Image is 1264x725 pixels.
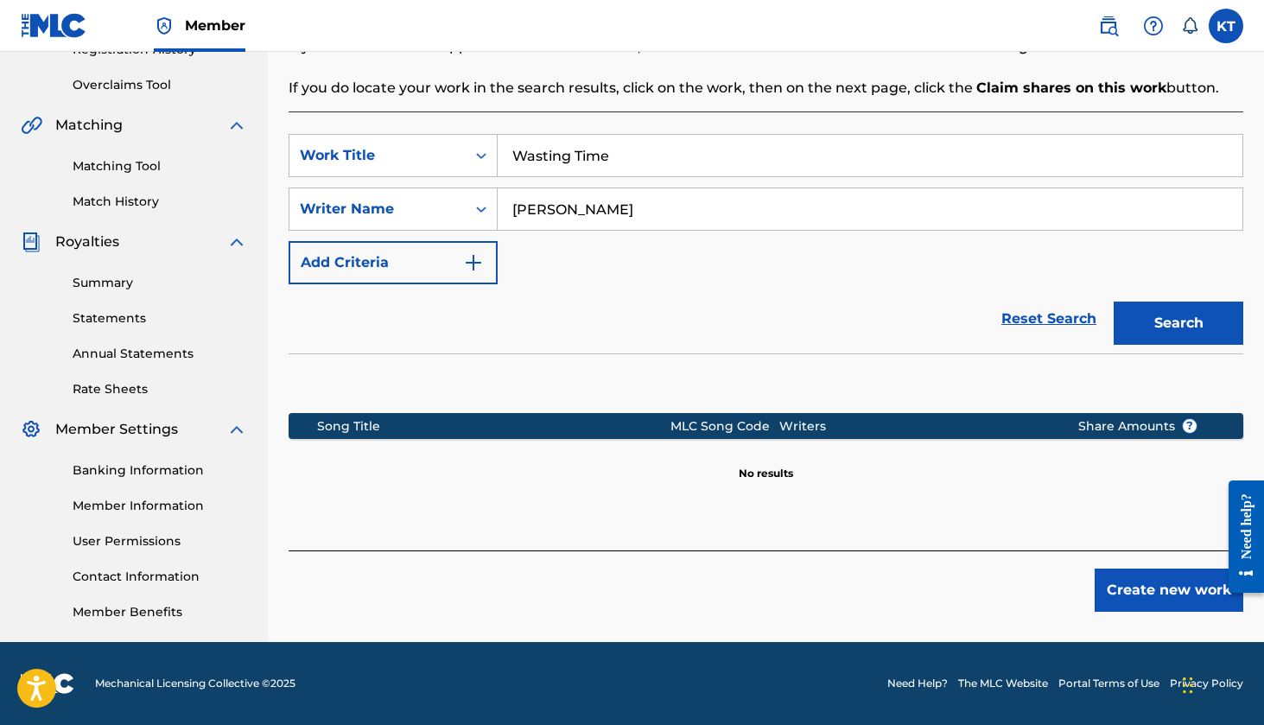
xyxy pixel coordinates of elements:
span: Mechanical Licensing Collective © 2025 [95,676,295,691]
img: 9d2ae6d4665cec9f34b9.svg [463,252,484,273]
img: expand [226,419,247,440]
img: Matching [21,115,42,136]
a: Statements [73,309,247,328]
iframe: Resource Center [1216,466,1264,608]
a: User Permissions [73,532,247,550]
img: MLC Logo [21,13,87,38]
button: Add Criteria [289,241,498,284]
a: Member Benefits [73,603,247,621]
img: search [1098,16,1119,36]
a: Rate Sheets [73,380,247,398]
span: ? [1183,419,1197,433]
img: Top Rightsholder [154,16,175,36]
button: Create new work [1095,569,1243,612]
a: Portal Terms of Use [1058,676,1159,691]
a: Overclaims Tool [73,76,247,94]
a: Matching Tool [73,157,247,175]
img: expand [226,115,247,136]
strong: Claim shares on this work [976,79,1166,96]
img: Member Settings [21,419,41,440]
a: Privacy Policy [1170,676,1243,691]
p: If you do locate your work in the search results, click on the work, then on the next page, click... [289,78,1243,99]
img: expand [226,232,247,252]
a: Banking Information [73,461,247,480]
a: Need Help? [887,676,948,691]
form: Search Form [289,134,1243,353]
span: Member Settings [55,419,178,440]
a: The MLC Website [958,676,1048,691]
div: Notifications [1181,17,1198,35]
a: Match History [73,193,247,211]
span: Member [185,16,245,35]
a: Annual Statements [73,345,247,363]
div: Song Title [317,417,670,436]
div: Writers [779,417,1051,436]
span: Royalties [55,232,119,252]
iframe: Chat Widget [1178,642,1264,725]
span: Share Amounts [1078,417,1197,436]
a: Reset Search [993,300,1105,338]
div: Drag [1183,659,1193,711]
img: logo [21,673,74,694]
img: Royalties [21,232,41,252]
img: help [1143,16,1164,36]
a: Member Information [73,497,247,515]
span: Matching [55,115,123,136]
div: Work Title [300,145,455,166]
div: MLC Song Code [670,417,779,436]
div: Help [1136,9,1171,43]
div: Writer Name [300,199,455,219]
a: Contact Information [73,568,247,586]
a: Summary [73,274,247,292]
a: Public Search [1091,9,1126,43]
p: No results [739,445,793,481]
div: User Menu [1209,9,1243,43]
button: Search [1114,302,1243,345]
